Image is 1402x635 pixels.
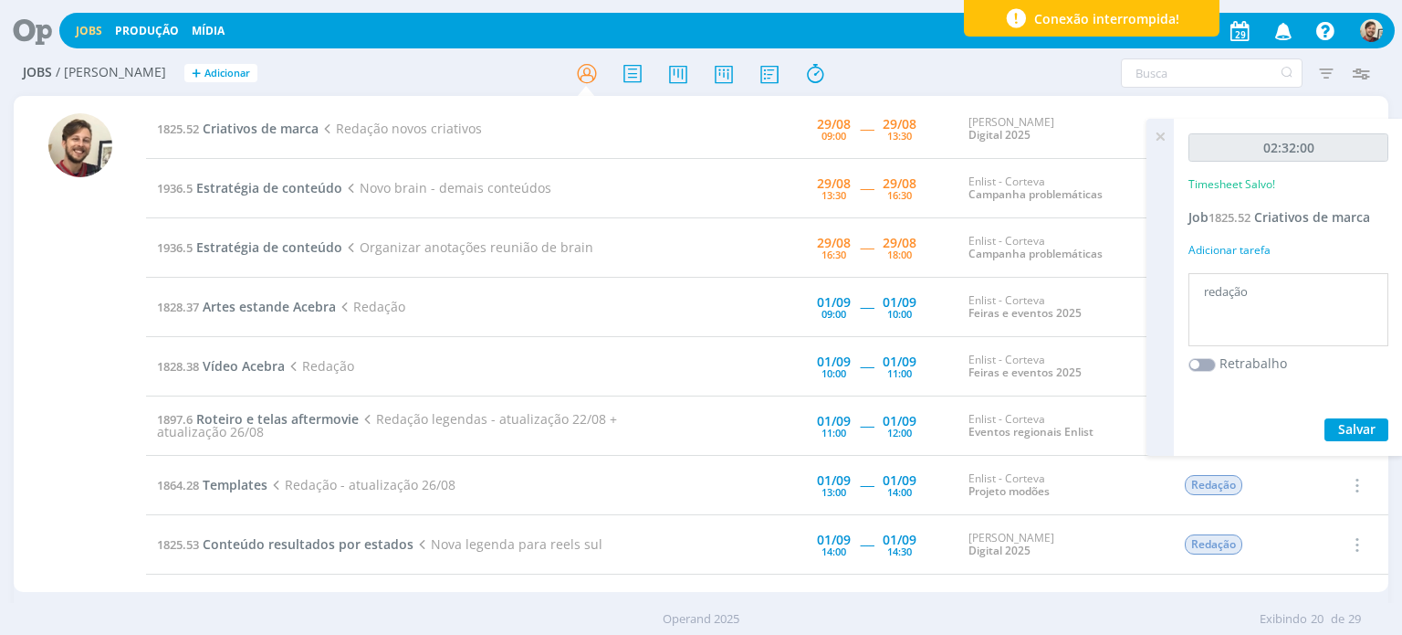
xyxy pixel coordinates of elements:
div: [PERSON_NAME] [968,532,1156,558]
div: 01/09 [817,415,851,428]
div: 10:00 [821,368,846,378]
button: +Adicionar [184,64,257,83]
a: 1825.52Criativos de marca [157,120,319,137]
div: 01/09 [817,534,851,546]
a: 1828.37Artes estande Acebra [157,298,336,315]
span: Adicionar [204,68,250,79]
span: Salvar [1338,420,1376,438]
label: Retrabalho [1219,354,1287,373]
div: 13:00 [821,487,846,497]
a: Digital 2025 [968,543,1031,558]
div: 18:00 [887,249,912,259]
div: 01/09 [883,415,916,428]
span: de [1331,610,1344,629]
a: Mídia [192,23,225,38]
div: 13:30 [821,190,846,200]
div: 01/09 [883,534,916,546]
div: 14:30 [887,546,912,556]
img: G [48,113,112,177]
span: 29 [1348,610,1361,629]
a: Jobs [76,23,102,38]
div: 09:00 [821,131,846,141]
div: Enlist - Corteva [968,354,1156,380]
span: Novo brain - demais conteúdos [342,179,550,196]
span: Redação legendas - atualização 22/08 + atualização 26/08 [157,410,616,440]
a: Campanha problemáticas [968,186,1103,202]
div: [PERSON_NAME] [968,116,1156,143]
span: ----- [860,357,874,375]
span: ----- [860,238,874,256]
div: 29/08 [883,237,916,249]
div: Enlist - Corteva [968,235,1156,261]
div: 01/09 [883,355,916,368]
a: Digital 2025 [968,127,1031,143]
div: Enlist - Corteva [968,472,1156,499]
div: 01/09 [817,474,851,487]
a: Campanha problemáticas [968,246,1103,261]
span: Redação [285,357,353,375]
span: 1825.52 [157,121,199,137]
a: Produção [115,23,179,38]
div: 11:00 [887,368,912,378]
span: Estratégia de conteúdo [196,179,342,196]
span: 1825.52 [1208,209,1250,226]
span: Artes estande Acebra [203,298,336,315]
span: / [PERSON_NAME] [56,65,166,80]
a: 1936.5Estratégia de conteúdo [157,179,342,196]
span: Estratégia de conteúdo [196,238,342,256]
span: 20 [1311,610,1324,629]
div: Adicionar tarefa [1188,242,1388,259]
div: 14:00 [887,487,912,497]
span: ----- [860,417,874,434]
span: 1864.28 [157,477,199,493]
a: Feiras e eventos 2025 [968,365,1082,380]
span: ----- [860,535,874,553]
button: Mídia [186,24,230,38]
div: 29/08 [883,118,916,131]
div: 29/08 [817,237,851,249]
div: 09:00 [821,309,846,319]
span: + [192,64,201,83]
span: Redação [1185,475,1242,495]
div: 16:30 [887,190,912,200]
span: ----- [860,179,874,196]
span: 1936.5 [157,180,193,196]
p: Timesheet Salvo! [1188,176,1275,193]
span: Criativos de marca [203,120,319,137]
div: 29/08 [817,118,851,131]
span: 1897.6 [157,411,193,428]
span: ----- [860,120,874,137]
span: Conteúdo resultados por estados [203,535,413,553]
a: Job1825.52Criativos de marca [1188,208,1370,226]
div: Enlist - Corteva [968,175,1156,202]
span: Roteiro e telas aftermovie [196,410,359,428]
div: 14:00 [821,546,846,556]
button: Jobs [70,24,108,38]
div: 10:00 [887,309,912,319]
img: G [1360,19,1383,42]
div: 01/09 [817,355,851,368]
a: Projeto modões [968,483,1050,499]
span: 1828.38 [157,358,199,375]
span: Organizar anotações reunião de brain [342,238,592,256]
div: 11:00 [821,428,846,438]
button: Produção [110,24,184,38]
button: Salvar [1324,418,1388,441]
span: Redação - atualização 26/08 [267,476,455,493]
a: 1825.53Conteúdo resultados por estados [157,535,413,553]
a: 1864.28Templates [157,476,267,493]
span: 1936.5 [157,239,193,256]
div: Enlist - Corteva [968,294,1156,321]
span: Jobs [23,65,52,80]
span: 1825.53 [157,536,199,553]
span: Exibindo [1260,610,1307,629]
div: 01/09 [883,474,916,487]
div: 12:00 [887,428,912,438]
div: 01/09 [817,296,851,309]
a: 1936.5Estratégia de conteúdo [157,238,342,256]
span: 1828.37 [157,299,199,315]
span: Templates [203,476,267,493]
span: Vídeo Acebra [203,357,285,375]
span: ----- [860,476,874,493]
span: Redação [336,298,404,315]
